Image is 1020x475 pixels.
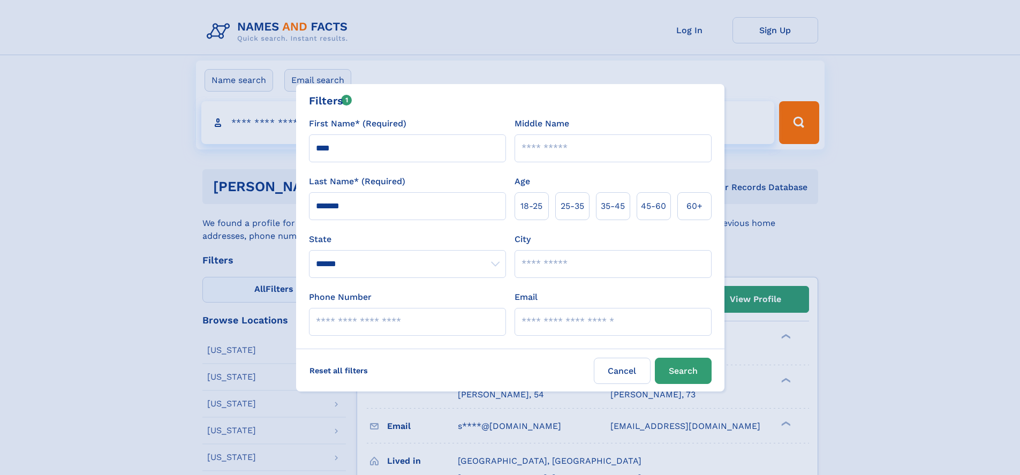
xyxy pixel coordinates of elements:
label: Middle Name [515,117,569,130]
div: Filters [309,93,352,109]
span: 60+ [686,200,702,213]
label: Last Name* (Required) [309,175,405,188]
label: Reset all filters [303,358,375,383]
label: Age [515,175,530,188]
span: 18‑25 [520,200,542,213]
label: Cancel [594,358,651,384]
span: 45‑60 [641,200,666,213]
label: City [515,233,531,246]
span: 25‑35 [561,200,584,213]
label: Phone Number [309,291,372,304]
label: Email [515,291,538,304]
label: First Name* (Required) [309,117,406,130]
label: State [309,233,506,246]
button: Search [655,358,712,384]
span: 35‑45 [601,200,625,213]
